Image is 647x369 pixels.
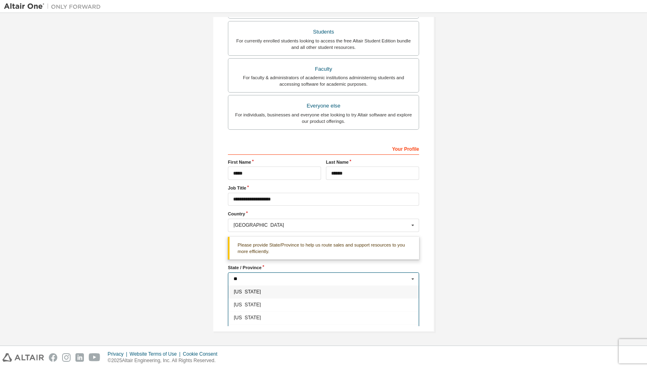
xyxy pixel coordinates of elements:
span: [US_STATE] [234,315,413,320]
span: [US_STATE] [234,302,413,307]
span: [US_STATE] [234,289,413,294]
p: © 2025 Altair Engineering, Inc. All Rights Reserved. [108,357,222,364]
div: Students [233,26,414,38]
div: For faculty & administrators of academic institutions administering students and accessing softwa... [233,74,414,87]
img: Altair One [4,2,105,11]
img: youtube.svg [89,353,100,362]
div: For individuals, businesses and everyone else looking to try Altair software and explore our prod... [233,112,414,124]
div: Website Terms of Use [129,351,183,357]
div: For currently enrolled students looking to access the free Altair Student Edition bundle and all ... [233,38,414,51]
div: Cookie Consent [183,351,222,357]
img: facebook.svg [49,353,57,362]
div: Privacy [108,351,129,357]
label: First Name [228,159,321,165]
label: Last Name [326,159,419,165]
img: instagram.svg [62,353,71,362]
label: Job Title [228,185,419,191]
div: Your Profile [228,142,419,155]
img: altair_logo.svg [2,353,44,362]
div: Please provide State/Province to help us route sales and support resources to you more efficiently. [228,237,419,260]
label: Country [228,211,419,217]
div: Everyone else [233,100,414,112]
img: linkedin.svg [75,353,84,362]
div: Faculty [233,63,414,75]
div: [GEOGRAPHIC_DATA] [234,223,409,228]
label: State / Province [228,264,419,271]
